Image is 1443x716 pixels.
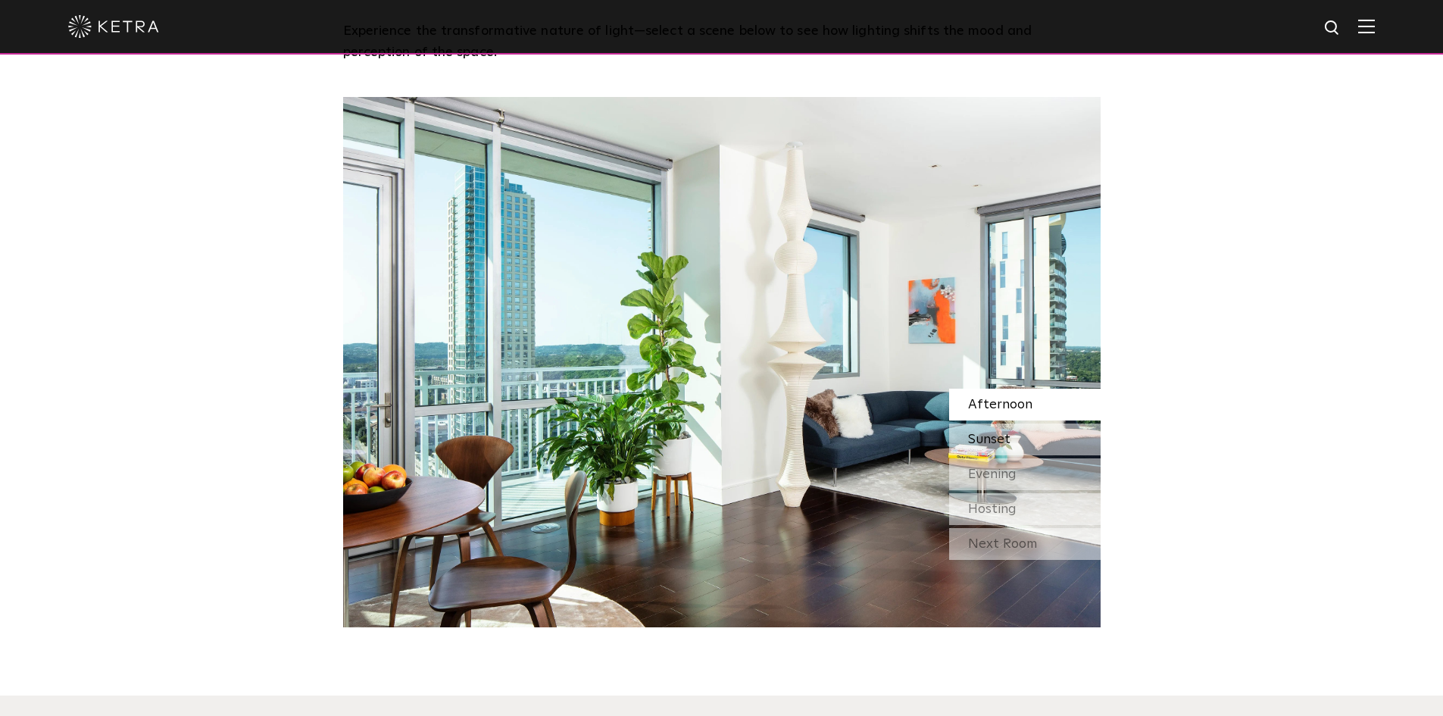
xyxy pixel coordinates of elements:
[1323,19,1342,38] img: search icon
[1358,19,1375,33] img: Hamburger%20Nav.svg
[949,528,1101,560] div: Next Room
[968,467,1017,481] span: Evening
[968,433,1010,446] span: Sunset
[68,15,159,38] img: ketra-logo-2019-white
[968,502,1017,516] span: Hosting
[968,398,1032,411] span: Afternoon
[343,97,1101,627] img: SS_HBD_LivingRoom_Desktop_01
